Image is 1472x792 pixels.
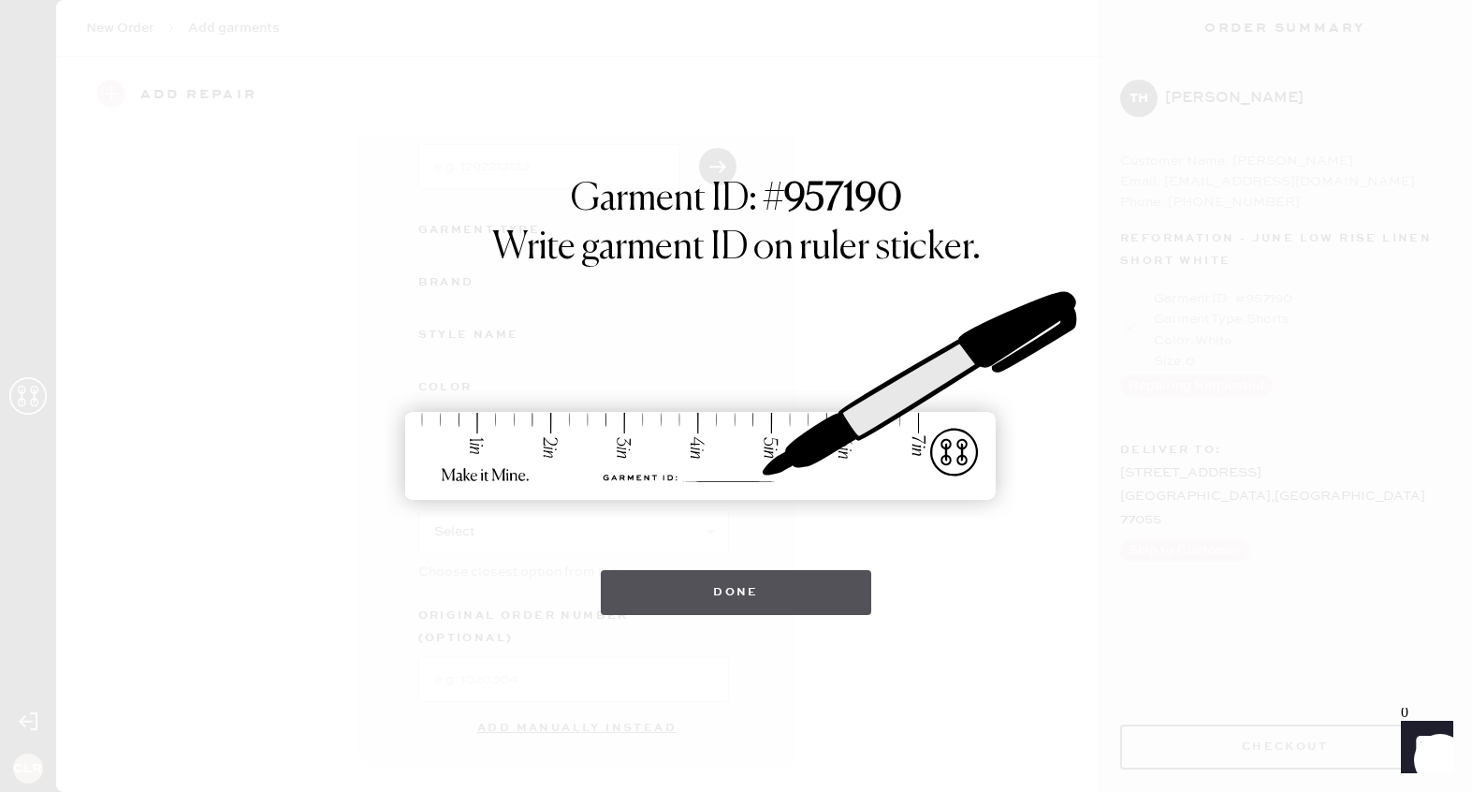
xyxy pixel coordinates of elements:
img: ruler-sticker-sharpie.svg [386,242,1087,551]
iframe: Front Chat [1383,708,1464,788]
h1: Garment ID: # [571,177,902,226]
h1: Write garment ID on ruler sticker. [492,226,981,271]
button: Done [601,570,871,615]
strong: 957190 [784,181,902,218]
